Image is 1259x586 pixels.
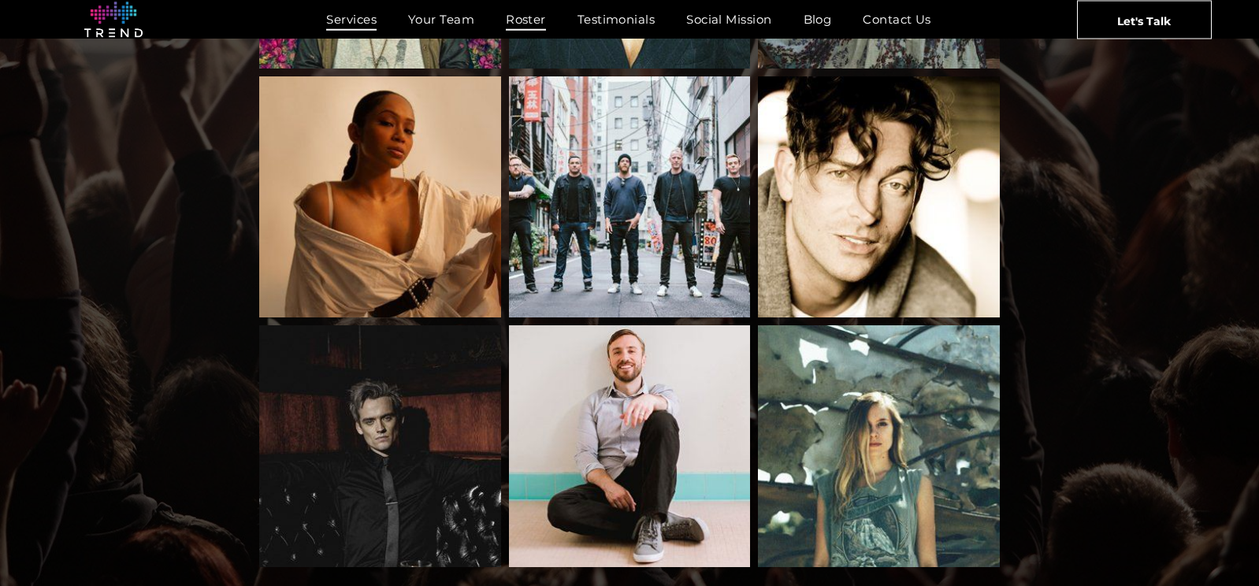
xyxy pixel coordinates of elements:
[975,403,1259,586] iframe: Chat Widget
[562,8,670,31] a: Testimonials
[847,8,947,31] a: Contact Us
[310,8,392,31] a: Services
[509,325,751,567] a: Peter Hollens
[392,8,490,31] a: Your Team
[758,76,1000,318] a: Levi Kreis
[670,8,787,31] a: Social Mission
[1117,1,1171,40] span: Let's Talk
[509,76,751,318] a: THERAMONAFLOWERS
[259,76,501,318] a: Zamaera
[259,325,501,567] a: Boy Epic
[326,8,377,31] span: Services
[788,8,848,31] a: Blog
[490,8,562,31] a: Roster
[84,2,143,38] img: logo
[758,325,1000,567] a: talker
